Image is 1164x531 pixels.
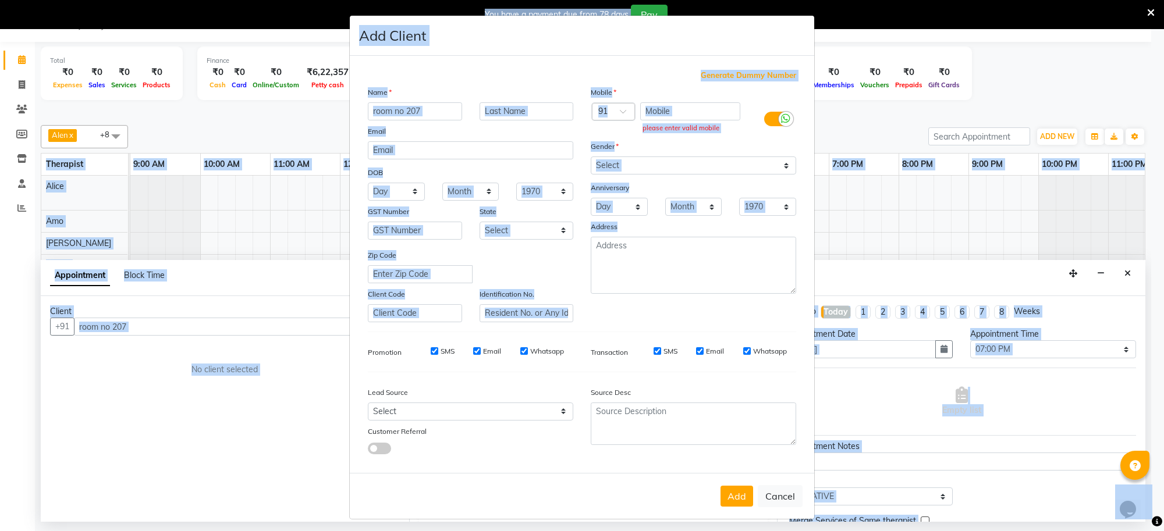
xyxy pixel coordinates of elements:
[368,168,383,178] label: DOB
[368,87,392,98] label: Name
[368,222,462,240] input: GST Number
[483,346,501,357] label: Email
[368,347,402,358] label: Promotion
[480,304,574,322] input: Resident No. or Any Id
[480,289,534,300] label: Identification No.
[480,206,496,217] label: State
[368,141,573,159] input: Email
[368,250,396,261] label: Zip Code
[480,102,574,120] input: Last Name
[706,346,724,357] label: Email
[591,347,628,358] label: Transaction
[591,387,631,398] label: Source Desc
[368,289,405,300] label: Client Code
[368,265,473,283] input: Enter Zip Code
[591,183,629,193] label: Anniversary
[701,70,796,81] span: Generate Dummy Number
[591,222,618,232] label: Address
[359,25,426,46] h4: Add Client
[368,387,408,398] label: Lead Source
[441,346,455,357] label: SMS
[368,426,427,437] label: Customer Referral
[530,346,564,357] label: Whatsapp
[368,126,386,137] label: Email
[368,304,462,322] input: Client Code
[591,87,616,98] label: Mobile
[721,486,753,507] button: Add
[758,485,803,507] button: Cancel
[368,102,462,120] input: First Name
[368,206,409,217] label: GST Number
[640,102,741,120] input: Mobile
[663,346,677,357] label: SMS
[753,346,787,357] label: Whatsapp
[591,141,619,152] label: Gender
[643,123,738,133] div: please enter valid mobile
